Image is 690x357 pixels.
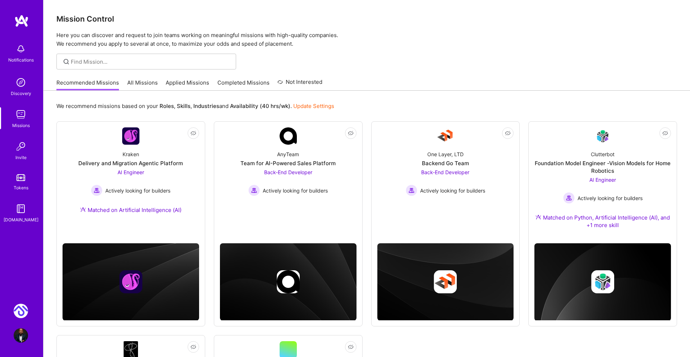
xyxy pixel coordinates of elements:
[63,243,199,321] img: cover
[348,344,354,350] i: icon EyeClosed
[56,79,119,91] a: Recommended Missions
[105,187,170,194] span: Actively looking for builders
[534,243,671,321] img: cover
[127,79,158,91] a: All Missions
[591,270,614,293] img: Company logo
[12,122,30,129] div: Missions
[293,103,334,109] a: Update Settings
[11,90,31,97] div: Discovery
[240,159,336,167] div: Team for AI-Powered Sales Platform
[63,127,199,222] a: Company LogoKrakenDelivery and Migration Agentic PlatformAI Engineer Actively looking for builder...
[119,270,142,293] img: Company logo
[434,270,457,293] img: Company logo
[15,154,27,161] div: Invite
[437,127,454,145] img: Company Logo
[248,185,260,196] img: Actively looking for builders
[230,103,290,109] b: Availability (40 hrs/wk)
[14,184,28,191] div: Tokens
[14,42,28,56] img: bell
[14,14,29,27] img: logo
[62,58,70,66] i: icon SearchGrey
[123,150,139,158] div: Kraken
[14,304,28,318] img: Monto: AI Payments Automation
[220,243,356,321] img: cover
[71,58,231,65] input: Find Mission...
[118,169,144,175] span: AI Engineer
[166,79,209,91] a: Applied Missions
[591,150,615,158] div: Clutterbot
[12,328,30,343] a: User Avatar
[190,130,196,136] i: icon EyeClosed
[56,14,677,23] h3: Mission Control
[160,103,174,109] b: Roles
[56,102,334,110] p: We recommend missions based on your , , and .
[421,169,469,175] span: Back-End Developer
[406,185,417,196] img: Actively looking for builders
[4,216,38,223] div: [DOMAIN_NAME]
[91,185,102,196] img: Actively looking for builders
[277,270,300,293] img: Company logo
[78,159,183,167] div: Delivery and Migration Agentic Platform
[427,150,464,158] div: One Layer, LTD
[12,304,30,318] a: Monto: AI Payments Automation
[534,159,671,175] div: Foundation Model Engineer -Vision Models for Home Robotics
[578,194,643,202] span: Actively looking for builders
[17,174,25,181] img: tokens
[8,56,34,64] div: Notifications
[377,243,514,321] img: cover
[80,207,86,212] img: Ateam Purple Icon
[589,177,616,183] span: AI Engineer
[263,187,328,194] span: Actively looking for builders
[277,78,322,91] a: Not Interested
[534,127,671,238] a: Company LogoClutterbotFoundation Model Engineer -Vision Models for Home RoboticsAI Engineer Activ...
[122,127,139,145] img: Company Logo
[594,128,611,145] img: Company Logo
[662,130,668,136] i: icon EyeClosed
[190,344,196,350] i: icon EyeClosed
[193,103,219,109] b: Industries
[14,202,28,216] img: guide book
[80,206,181,214] div: Matched on Artificial Intelligence (AI)
[348,130,354,136] i: icon EyeClosed
[280,127,297,145] img: Company Logo
[420,187,485,194] span: Actively looking for builders
[14,75,28,90] img: discovery
[534,214,671,229] div: Matched on Python, Artificial Intelligence (AI), and +1 more skill
[14,328,28,343] img: User Avatar
[377,127,514,221] a: Company LogoOne Layer, LTDBackend Go TeamBack-End Developer Actively looking for buildersActively...
[14,107,28,122] img: teamwork
[56,31,677,48] p: Here you can discover and request to join teams working on meaningful missions with high-quality ...
[535,214,541,220] img: Ateam Purple Icon
[220,127,356,221] a: Company LogoAnyTeamTeam for AI-Powered Sales PlatformBack-End Developer Actively looking for buil...
[277,150,299,158] div: AnyTeam
[563,192,575,204] img: Actively looking for builders
[217,79,270,91] a: Completed Missions
[264,169,312,175] span: Back-End Developer
[422,159,469,167] div: Backend Go Team
[505,130,511,136] i: icon EyeClosed
[14,139,28,154] img: Invite
[177,103,190,109] b: Skills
